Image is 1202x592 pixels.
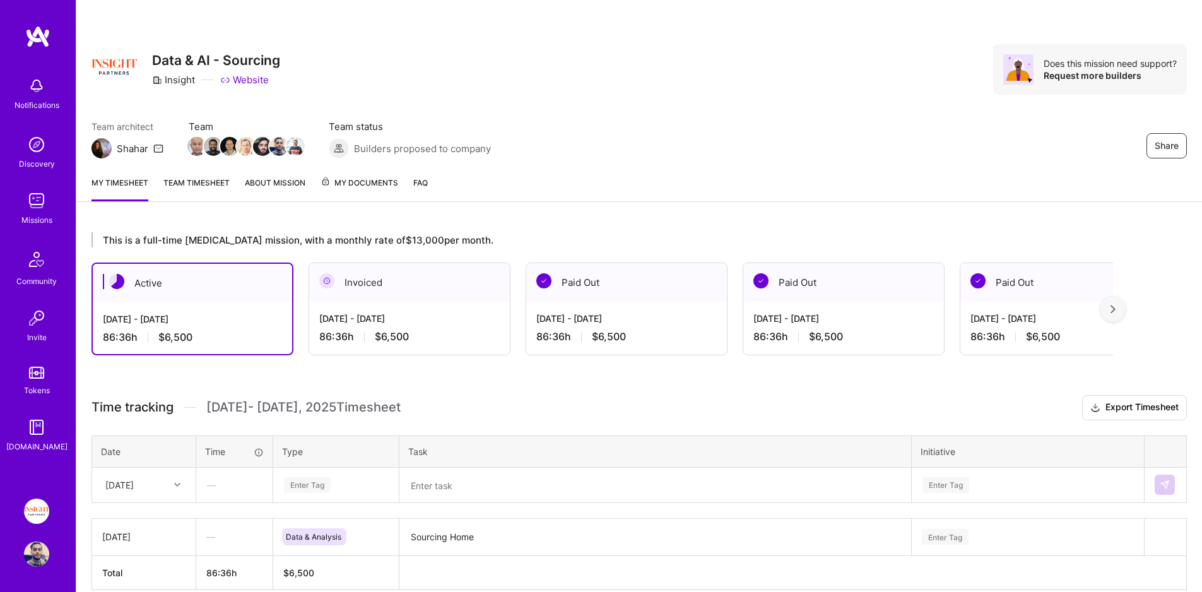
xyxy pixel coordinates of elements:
th: Type [273,435,399,467]
div: [DATE] - [DATE] [319,312,500,325]
img: Insight Partners: Data & AI - Sourcing [24,499,49,524]
img: Team Member Avatar [286,137,305,156]
img: Team Architect [91,138,112,158]
a: Insight Partners: Data & AI - Sourcing [21,499,52,524]
a: Team Member Avatar [287,136,303,157]
i: icon Mail [153,143,163,153]
button: Export Timesheet [1082,395,1187,420]
a: Team timesheet [163,176,230,201]
img: bell [24,73,49,98]
span: Team status [329,120,491,133]
h3: Data & AI - Sourcing [152,52,280,68]
div: Does this mission need support? [1044,57,1177,69]
img: Submit [1160,480,1170,490]
div: [DATE] - [DATE] [753,312,934,325]
div: Enter Tag [922,475,969,495]
div: [DATE] [102,530,186,543]
div: 86:36 h [103,331,282,344]
th: 86:36h [196,555,273,589]
div: Paid Out [743,263,944,302]
i: icon CompanyGray [152,75,162,85]
img: Paid Out [753,273,769,288]
span: Builders proposed to company [354,142,491,155]
div: Time [205,445,264,458]
a: Team Member Avatar [221,136,238,157]
img: right [1111,305,1116,314]
div: Enter Tag [284,475,331,495]
div: Paid Out [526,263,727,302]
a: Team Member Avatar [254,136,271,157]
span: Team [189,120,303,133]
th: Total [92,555,196,589]
div: 86:36 h [319,330,500,343]
a: FAQ [413,176,428,201]
img: guide book [24,415,49,440]
button: Share [1146,133,1187,158]
a: Team Member Avatar [271,136,287,157]
img: Team Member Avatar [269,137,288,156]
div: Tokens [24,384,50,397]
div: 86:36 h [753,330,934,343]
span: Data & Analysis [286,532,341,542]
i: icon Download [1090,401,1100,415]
div: Shahar [117,142,148,155]
img: Team Member Avatar [187,137,206,156]
th: Date [92,435,196,467]
div: This is a full-time [MEDICAL_DATA] mission, with a monthly rate of $13,000 per month. [91,232,1113,247]
a: My Documents [321,176,398,201]
div: Discovery [19,157,55,170]
span: [DATE] - [DATE] , 2025 Timesheet [206,400,401,415]
img: Invoiced [319,273,334,288]
img: Paid Out [536,273,551,288]
div: [DOMAIN_NAME] [6,440,68,453]
span: Time tracking [91,400,174,415]
span: $6,500 [375,330,409,343]
i: icon Chevron [174,482,180,488]
div: Insight [152,73,195,86]
img: Community [21,244,52,275]
img: Builders proposed to company [329,138,349,158]
div: 86:36 h [970,330,1151,343]
div: Request more builders [1044,69,1177,81]
img: tokens [29,367,44,379]
a: Team Member Avatar [205,136,221,157]
img: teamwork [24,188,49,213]
img: discovery [24,132,49,157]
div: — [197,468,272,502]
a: Team Member Avatar [189,136,205,157]
div: — [196,520,273,554]
div: [DATE] - [DATE] [536,312,717,325]
a: Website [220,73,269,86]
div: Notifications [15,98,59,112]
div: Invoiced [309,263,510,302]
img: Invite [24,305,49,331]
img: Team Member Avatar [220,137,239,156]
span: $6,500 [158,331,192,344]
th: Task [399,435,912,467]
div: 86:36 h [536,330,717,343]
a: My timesheet [91,176,148,201]
img: Company Logo [91,44,137,90]
span: My Documents [321,176,398,190]
th: $6,500 [273,555,399,589]
img: Paid Out [970,273,986,288]
img: Team Member Avatar [253,137,272,156]
span: $6,500 [1026,330,1060,343]
a: User Avatar [21,542,52,567]
div: [DATE] [105,478,134,492]
div: Missions [21,213,52,227]
img: Team Member Avatar [237,137,256,156]
div: Invite [27,331,47,344]
span: $6,500 [592,330,626,343]
div: Active [93,264,292,302]
img: logo [25,25,50,48]
div: [DATE] - [DATE] [970,312,1151,325]
div: Enter Tag [922,527,969,547]
span: Share [1155,139,1179,152]
span: $6,500 [809,330,843,343]
span: Team architect [91,120,163,133]
img: Active [109,274,124,289]
div: Initiative [921,445,1135,458]
a: Team Member Avatar [238,136,254,157]
img: Avatar [1003,54,1034,85]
